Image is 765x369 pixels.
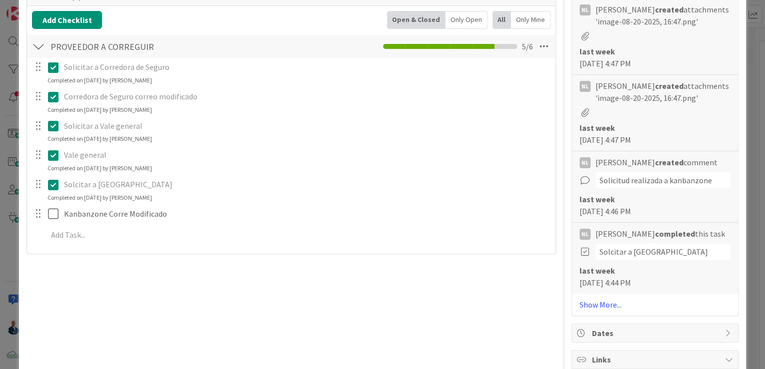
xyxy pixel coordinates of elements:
div: Open & Closed [387,11,445,29]
span: Links [592,354,720,366]
span: [PERSON_NAME] this task [595,228,725,240]
b: last week [579,123,615,133]
div: [DATE] 4:44 PM [579,265,730,289]
a: Show More... [579,299,730,311]
div: [DATE] 4:47 PM [579,122,730,146]
span: [PERSON_NAME] comment [595,156,717,168]
div: Completed on [DATE] by [PERSON_NAME] [47,105,152,114]
b: last week [579,266,615,276]
div: NL [579,157,590,168]
span: Dates [592,327,720,339]
b: completed [655,229,695,239]
button: Add Checklist [32,11,102,29]
span: 5 / 6 [522,40,533,52]
div: Completed on [DATE] by [PERSON_NAME] [47,193,152,202]
div: All [492,11,511,29]
b: created [655,157,683,167]
b: created [655,81,683,91]
div: Completed on [DATE] by [PERSON_NAME] [47,76,152,85]
div: [DATE] 4:46 PM [579,193,730,217]
p: Corredora de Seguro correo modificado [64,91,548,102]
b: last week [579,46,615,56]
b: last week [579,194,615,204]
div: NL [579,81,590,92]
div: Solicitud realizada a kanbanzone [595,172,730,188]
div: Only Open [445,11,487,29]
p: Solicitar a Corredora de Seguro [64,61,548,73]
div: Completed on [DATE] by [PERSON_NAME] [47,134,152,143]
input: Add Checklist... [47,37,272,55]
span: [PERSON_NAME] attachments 'image-08-20-2025, 16:47.png' [595,3,730,27]
div: Solcitar a [GEOGRAPHIC_DATA] [595,244,730,260]
div: NL [579,4,590,15]
div: Completed on [DATE] by [PERSON_NAME] [47,164,152,173]
div: [DATE] 4:47 PM [579,45,730,69]
p: Solicitar a Vale general [64,120,548,132]
p: Solcitar a [GEOGRAPHIC_DATA] [64,179,548,190]
b: created [655,4,683,14]
div: Only Mine [511,11,550,29]
p: Vale general [64,149,548,161]
span: [PERSON_NAME] attachments 'image-08-20-2025, 16:47.png' [595,80,730,104]
div: NL [579,229,590,240]
p: Kanbanzone Corre Modificado [64,208,548,220]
